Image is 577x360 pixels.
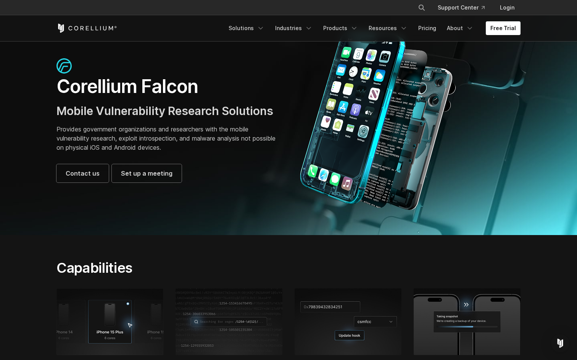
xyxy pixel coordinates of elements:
div: Open Intercom Messenger [551,334,569,352]
button: Search [415,1,429,14]
a: Products [319,21,363,35]
a: Free Trial [486,21,521,35]
img: Corellium_Falcon Hero 1 [296,30,460,211]
a: Resources [364,21,412,35]
div: Navigation Menu [224,21,521,35]
img: Kernel debugging, update hook [295,288,401,355]
a: Solutions [224,21,269,35]
span: Contact us [66,169,100,178]
a: About [442,21,478,35]
img: falcon-icon [56,58,72,74]
img: Coding illustration [176,288,282,355]
img: Process of taking snapshot and creating a backup of the iPhone virtual device. [414,288,521,355]
a: Set up a meeting [112,164,182,182]
a: Industries [271,21,317,35]
a: Corellium Home [56,24,117,33]
a: Login [494,1,521,14]
img: iPhone 15 Plus; 6 cores [56,288,163,355]
h2: Capabilities [56,259,361,276]
a: Support Center [432,1,491,14]
h1: Corellium Falcon [56,75,281,98]
a: Contact us [56,164,109,182]
div: Navigation Menu [409,1,521,14]
span: Mobile Vulnerability Research Solutions [56,104,273,118]
span: Set up a meeting [121,169,172,178]
p: Provides government organizations and researchers with the mobile vulnerability research, exploit... [56,125,281,152]
a: Pricing [414,21,441,35]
